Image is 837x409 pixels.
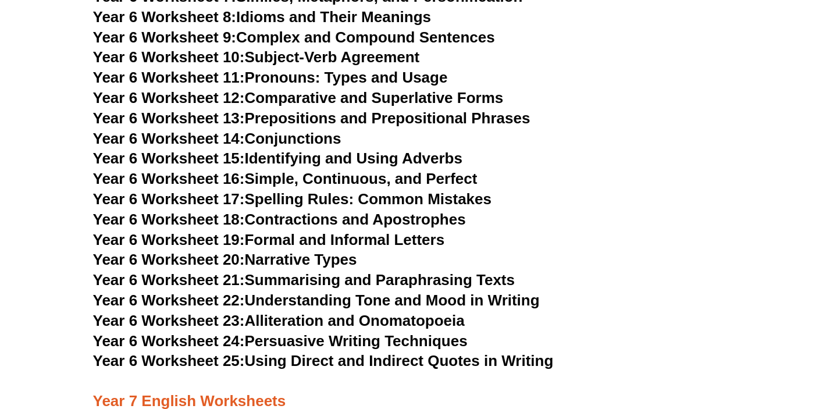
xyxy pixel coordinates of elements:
a: Year 6 Worksheet 9:Complex and Compound Sentences [93,29,495,46]
span: Year 6 Worksheet 24: [93,332,245,350]
a: Year 6 Worksheet 21:Summarising and Paraphrasing Texts [93,271,515,289]
span: Year 6 Worksheet 18: [93,211,245,228]
a: Year 6 Worksheet 25:Using Direct and Indirect Quotes in Writing [93,352,554,369]
a: Year 6 Worksheet 20:Narrative Types [93,251,357,268]
a: Year 6 Worksheet 23:Alliteration and Onomatopoeia [93,312,465,329]
span: Year 6 Worksheet 9: [93,29,237,46]
span: Year 6 Worksheet 10: [93,48,245,66]
span: Year 6 Worksheet 22: [93,291,245,309]
span: Year 6 Worksheet 21: [93,271,245,289]
span: Year 6 Worksheet 11: [93,69,245,86]
span: Year 6 Worksheet 14: [93,130,245,147]
a: Year 6 Worksheet 18:Contractions and Apostrophes [93,211,466,228]
a: Year 6 Worksheet 12:Comparative and Superlative Forms [93,89,504,106]
a: Year 6 Worksheet 13:Prepositions and Prepositional Phrases [93,109,530,127]
a: Year 6 Worksheet 10:Subject-Verb Agreement [93,48,420,66]
span: Year 6 Worksheet 15: [93,150,245,167]
span: Year 6 Worksheet 17: [93,190,245,208]
iframe: Chat Widget [637,278,837,409]
span: Year 6 Worksheet 25: [93,352,245,369]
a: Year 6 Worksheet 15:Identifying and Using Adverbs [93,150,462,167]
a: Year 6 Worksheet 24:Persuasive Writing Techniques [93,332,468,350]
span: Year 6 Worksheet 13: [93,109,245,127]
span: Year 6 Worksheet 23: [93,312,245,329]
a: Year 6 Worksheet 16:Simple, Continuous, and Perfect [93,170,478,187]
span: Year 6 Worksheet 20: [93,251,245,268]
a: Year 6 Worksheet 17:Spelling Rules: Common Mistakes [93,190,491,208]
a: Year 6 Worksheet 19:Formal and Informal Letters [93,231,445,248]
a: Year 6 Worksheet 22:Understanding Tone and Mood in Writing [93,291,540,309]
span: Year 6 Worksheet 19: [93,231,245,248]
a: Year 6 Worksheet 8:Idioms and Their Meanings [93,8,431,26]
span: Year 6 Worksheet 16: [93,170,245,187]
a: Year 6 Worksheet 14:Conjunctions [93,130,341,147]
span: Year 6 Worksheet 12: [93,89,245,106]
a: Year 6 Worksheet 11:Pronouns: Types and Usage [93,69,448,86]
span: Year 6 Worksheet 8: [93,8,237,26]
